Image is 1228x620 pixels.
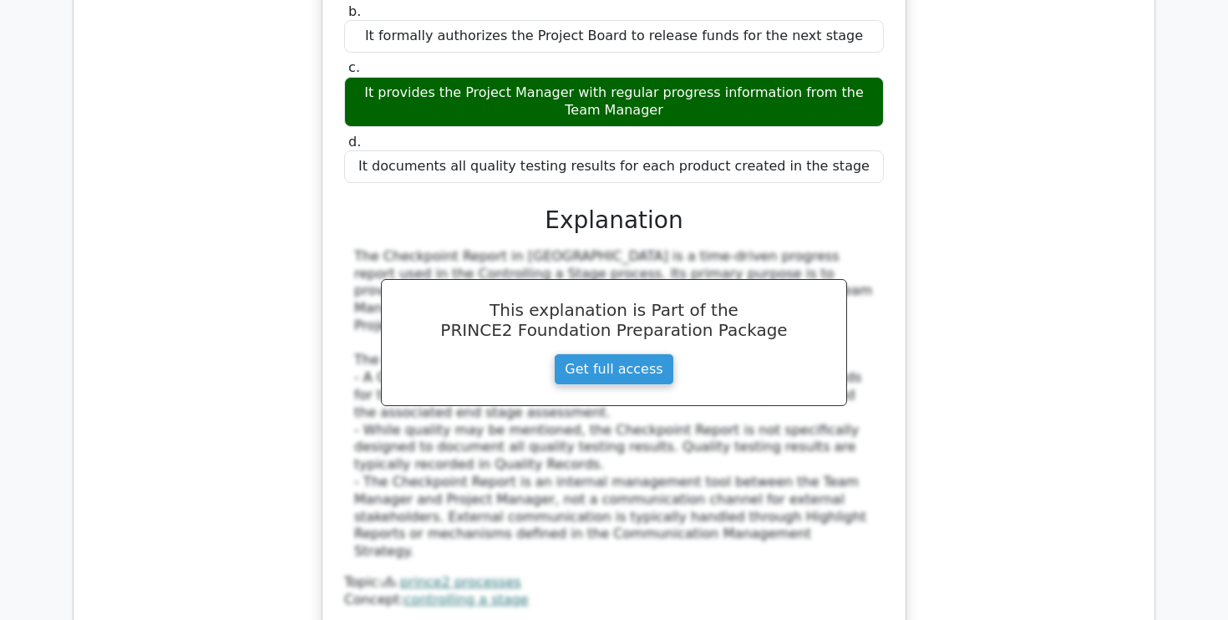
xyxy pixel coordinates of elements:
[354,248,874,561] div: The Checkpoint Report in [GEOGRAPHIC_DATA] is a time-driven progress report used in the Controlli...
[554,353,673,385] a: Get full access
[344,77,884,127] div: It provides the Project Manager with regular progress information from the Team Manager
[400,574,521,590] a: prince2 processes
[348,3,361,19] span: b.
[348,59,360,75] span: c.
[344,150,884,183] div: It documents all quality testing results for each product created in the stage
[348,134,361,150] span: d.
[344,592,884,609] div: Concept:
[344,20,884,53] div: It formally authorizes the Project Board to release funds for the next stage
[344,574,884,592] div: Topic:
[354,206,874,235] h3: Explanation
[404,592,529,607] a: controlling a stage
